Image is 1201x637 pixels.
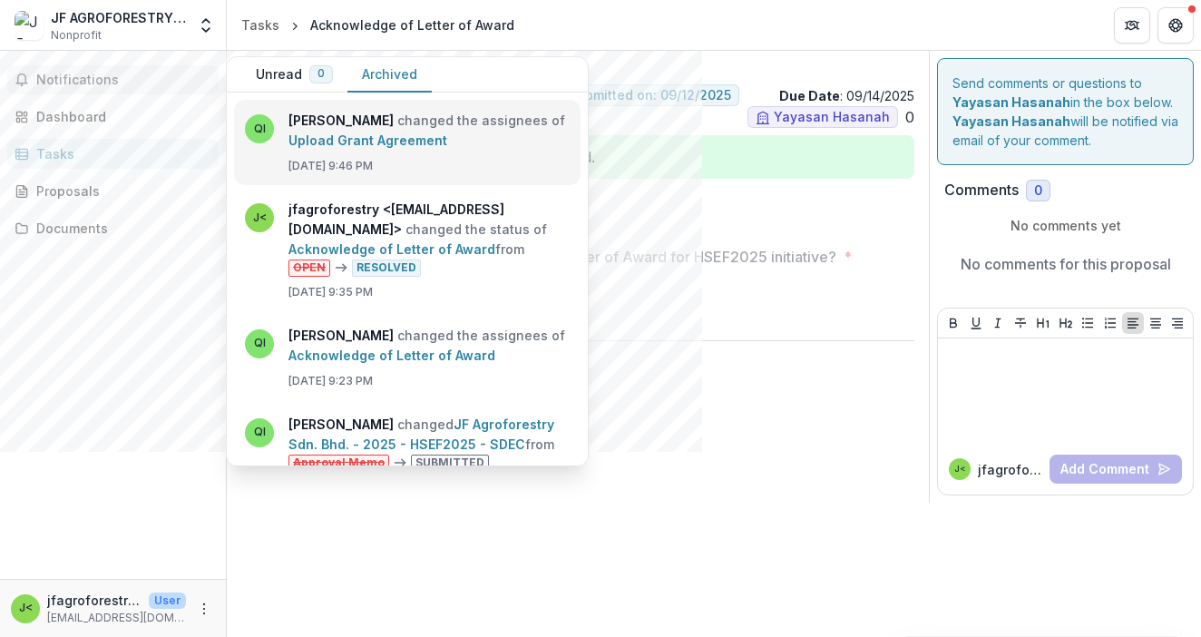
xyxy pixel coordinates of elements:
[1122,312,1144,334] button: Align Left
[241,15,279,34] div: Tasks
[1099,312,1121,334] button: Ordered List
[569,88,731,103] span: Submitted on: 09/12/2025
[1032,312,1054,334] button: Heading 1
[1077,312,1098,334] button: Bullet List
[36,107,204,126] div: Dashboard
[241,57,347,93] button: Unread
[51,27,102,44] span: Nonprofit
[961,253,1171,275] p: No comments for this proposal
[1055,312,1077,334] button: Heading 2
[310,15,514,34] div: Acknowledge of Letter of Award
[288,200,570,277] p: changed the status of from
[7,176,219,206] a: Proposals
[288,132,447,148] a: Upload Grant Agreement
[1157,7,1194,44] button: Get Help
[36,219,204,238] div: Documents
[19,603,33,614] div: jfagroforestry <jfagroforestry@gmail.com>
[774,110,890,125] span: Yayasan Hasanah
[978,460,1042,479] p: jfagroforestry <
[288,348,495,363] a: Acknowledge of Letter of Award
[779,88,840,103] strong: Due Date
[149,593,186,609] p: User
[47,610,186,626] p: [EMAIL_ADDRESS][DOMAIN_NAME]
[36,181,204,201] div: Proposals
[51,8,186,27] div: JF AGROFORESTRY SDN. BHD.
[965,312,987,334] button: Underline
[288,415,570,472] p: changed from
[7,139,219,169] a: Tasks
[234,12,522,38] nav: breadcrumb
[288,416,554,452] a: JF Agroforestry Sdn. Bhd. - 2025 - HSEF2025 - SDEC
[1114,7,1150,44] button: Partners
[942,312,964,334] button: Bold
[7,213,219,243] a: Documents
[1050,455,1182,484] button: Add Comment
[36,144,204,163] div: Tasks
[952,113,1070,129] strong: Yayasan Hasanah
[1145,312,1167,334] button: Align Center
[944,181,1019,199] h2: Comments
[987,312,1009,334] button: Italicize
[347,57,432,93] button: Archived
[288,326,570,366] p: changed the assignees of
[193,7,219,44] button: Open entity switcher
[1034,183,1042,199] span: 0
[234,12,287,38] a: Tasks
[1167,312,1188,334] button: Align Right
[193,598,215,620] button: More
[15,11,44,40] img: JF AGROFORESTRY SDN. BHD.
[47,591,142,610] p: jfagroforestry <[EMAIL_ADDRESS][DOMAIN_NAME]>
[779,86,914,105] p: : 09/14/2025
[747,106,914,128] ul: 0
[7,65,219,94] button: Notifications
[1010,312,1031,334] button: Strike
[288,111,570,151] p: changed the assignees of
[944,216,1186,235] p: No comments yet
[952,94,1070,110] strong: Yayasan Hasanah
[937,58,1194,165] div: Send comments or questions to in the box below. will be notified via email of your comment.
[317,67,325,80] span: 0
[36,73,211,88] span: Notifications
[954,465,966,474] div: jfagroforestry <jfagroforestry@gmail.com>
[288,241,495,257] a: Acknowledge of Letter of Award
[7,102,219,132] a: Dashboard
